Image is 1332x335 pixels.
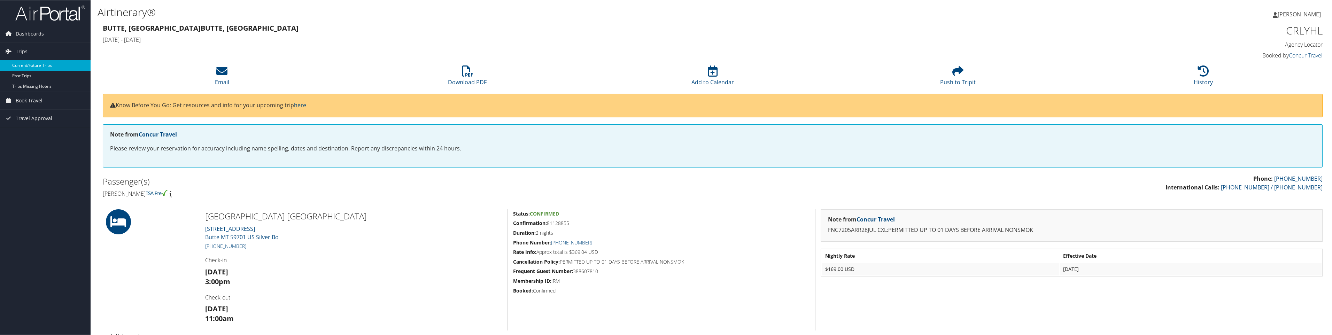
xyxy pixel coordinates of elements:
img: airportal-logo.png [15,5,85,21]
strong: Status: [513,210,530,217]
a: Download PDF [448,69,487,86]
h4: Check-out [205,293,502,301]
h4: Check-in [205,256,502,264]
p: FNC7205ARR28JUL CXL:PERMITTED UP TO 01 DAYS BEFORE ARRIVAL NONSMOK [828,225,1315,234]
strong: [DATE] [205,267,228,276]
strong: Membership ID: [513,277,551,284]
h5: 388607810 [513,267,810,274]
td: [DATE] [1060,263,1322,275]
th: Effective Date [1060,249,1322,262]
a: Concur Travel [139,130,177,138]
h5: Approx total is $369.04 USD [513,248,810,255]
span: Dashboards [16,25,44,42]
h1: CRLYHL [1025,23,1323,38]
strong: 11:00am [205,313,234,323]
strong: Butte, [GEOGRAPHIC_DATA] Butte, [GEOGRAPHIC_DATA] [103,23,299,32]
strong: Frequent Guest Number: [513,267,573,274]
a: [PHONE_NUMBER] [205,242,246,249]
span: Book Travel [16,92,42,109]
strong: Duration: [513,229,536,236]
h4: Agency Locator [1025,40,1323,48]
strong: Phone Number: [513,239,551,246]
h4: [PERSON_NAME] [103,189,707,197]
img: tsa-precheck.png [146,189,168,196]
h4: Booked by [1025,51,1323,59]
a: [PHONE_NUMBER] [1274,174,1323,182]
a: Email [215,69,229,86]
span: [PERSON_NAME] [1278,10,1321,18]
h5: IRM [513,277,810,284]
span: Trips [16,42,28,60]
strong: [DATE] [205,304,228,313]
strong: Note from [828,215,895,223]
a: [STREET_ADDRESS]Butte MT 59701 US Silver Bo [205,225,279,241]
strong: Confirmation: [513,219,547,226]
h5: Confirmed [513,287,810,294]
p: Please review your reservation for accuracy including name spelling, dates and destination. Repor... [110,144,1315,153]
strong: Phone: [1253,174,1273,182]
strong: 3:00pm [205,276,230,286]
a: [PHONE_NUMBER] [551,239,592,246]
a: here [294,101,306,109]
a: [PERSON_NAME] [1273,3,1328,24]
td: $169.00 USD [822,263,1059,275]
a: Add to Calendar [691,69,734,86]
strong: Cancellation Policy: [513,258,560,265]
h2: [GEOGRAPHIC_DATA] [GEOGRAPHIC_DATA] [205,210,502,222]
h1: Airtinerary® [98,5,918,19]
a: History [1194,69,1213,86]
strong: Rate Info: [513,248,536,255]
a: Concur Travel [1289,51,1323,59]
h5: PERMITTED UP TO 01 DAYS BEFORE ARRIVAL NONSMOK [513,258,810,265]
span: Travel Approval [16,109,52,127]
p: Know Before You Go: Get resources and info for your upcoming trip [110,101,1315,110]
h2: Passenger(s) [103,175,707,187]
h5: 81128855 [513,219,810,226]
span: Confirmed [530,210,559,217]
a: Push to Tripit [940,69,976,86]
strong: Booked: [513,287,533,294]
a: Concur Travel [857,215,895,223]
h4: [DATE] - [DATE] [103,36,1015,43]
h5: 2 nights [513,229,810,236]
strong: Note from [110,130,177,138]
th: Nightly Rate [822,249,1059,262]
strong: International Calls: [1165,183,1219,191]
a: [PHONE_NUMBER] / [PHONE_NUMBER] [1221,183,1323,191]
